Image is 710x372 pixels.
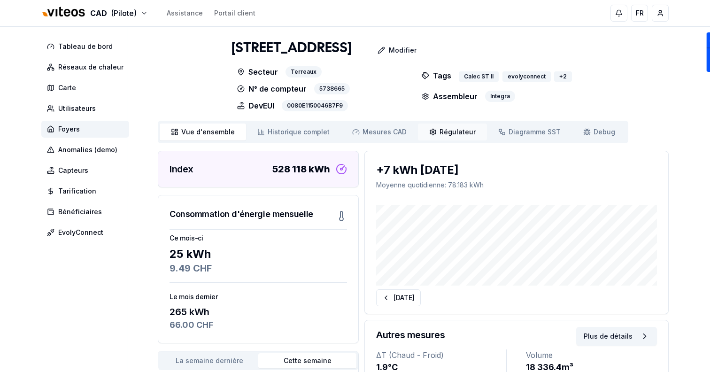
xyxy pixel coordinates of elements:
div: 66.00 CHF [170,318,347,332]
span: Mesures CAD [363,127,407,137]
button: +2 [555,68,571,85]
span: Régulateur [440,127,476,137]
span: EvolyConnect [58,228,103,237]
p: Modifier [389,46,417,55]
button: CAD(Pilote) [41,3,148,23]
a: EvolyConnect [41,224,133,241]
span: Réseaux de chaleur [58,62,123,72]
a: Capteurs [41,162,133,179]
div: 9.49 CHF [170,262,347,275]
button: Plus de détails [576,327,657,346]
a: Diagramme SST [487,124,572,140]
span: Diagramme SST [509,127,561,137]
a: Mesures CAD [341,124,418,140]
h3: Le mois dernier [170,292,347,302]
a: Tarification [41,183,133,200]
button: Cette semaine [258,353,356,368]
a: Vue d'ensemble [160,124,246,140]
span: Tableau de bord [58,42,113,51]
div: 0080E1150046B7F9 [282,100,348,111]
span: Historique complet [268,127,330,137]
a: Tableau de bord [41,38,133,55]
span: CAD [90,8,107,19]
img: unit Image [158,38,214,113]
span: Bénéficiaires [58,207,102,217]
div: 265 kWh [170,305,347,318]
h3: Index [170,163,193,176]
a: Foyers [41,121,133,138]
h3: Consommation d'énergie mensuelle [170,208,313,221]
p: N° de compteur [237,83,307,94]
p: Tags [422,66,451,85]
button: La semaine dernière [160,353,258,368]
span: (Pilote) [111,8,137,19]
img: Viteos - CAD Logo [41,1,86,23]
a: Debug [572,124,626,140]
div: Calec ST II [459,71,499,82]
span: Foyers [58,124,80,134]
div: Terreaux [286,66,322,77]
span: Anomalies (demo) [58,145,117,155]
p: Assembleur [422,91,478,102]
a: Réseaux de chaleur [41,59,133,76]
a: Utilisateurs [41,100,133,117]
div: +7 kWh [DATE] [376,163,657,178]
a: Carte [41,79,133,96]
a: Bénéficiaires [41,203,133,220]
span: FR [636,8,644,18]
div: 528 118 kWh [272,163,330,176]
div: 25 kWh [170,247,347,262]
a: Régulateur [418,124,487,140]
span: Utilisateurs [58,104,96,113]
p: DevEUI [237,100,274,111]
span: Capteurs [58,166,88,175]
div: Integra [485,91,515,102]
button: [DATE] [376,289,421,306]
span: Tarification [58,186,96,196]
a: Assistance [167,8,203,18]
span: Carte [58,83,76,93]
div: 5738665 [314,83,350,94]
span: Vue d'ensemble [181,127,235,137]
h1: [STREET_ADDRESS] [232,40,351,57]
a: Modifier [351,41,424,60]
a: Portail client [214,8,255,18]
div: evolyconnect [502,71,551,82]
span: Debug [594,127,615,137]
p: Moyenne quotidienne : 78.183 kWh [376,180,657,190]
button: FR [631,5,648,22]
h3: Ce mois-ci [170,233,347,243]
h3: Autres mesures [376,328,445,341]
a: Anomalies (demo) [41,141,133,158]
div: + 2 [554,71,572,82]
div: Volume [526,349,657,361]
div: ΔT (Chaud - Froid) [376,349,506,361]
a: Historique complet [246,124,341,140]
p: Secteur [237,66,278,77]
